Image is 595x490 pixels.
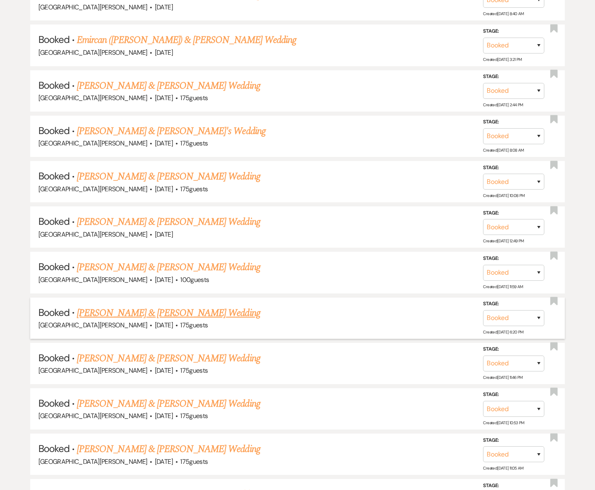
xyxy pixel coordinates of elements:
span: [GEOGRAPHIC_DATA][PERSON_NAME] [38,139,148,148]
span: [GEOGRAPHIC_DATA][PERSON_NAME] [38,48,148,57]
span: Booked [38,351,69,364]
span: [DATE] [155,457,173,466]
span: Created: [DATE] 11:59 AM [483,284,523,289]
span: [GEOGRAPHIC_DATA][PERSON_NAME] [38,94,148,102]
label: Stage: [483,390,544,399]
span: 175 guests [180,139,208,148]
label: Stage: [483,436,544,445]
span: Created: [DATE] 8:40 AM [483,11,523,16]
a: [PERSON_NAME] & [PERSON_NAME] Wedding [77,396,260,411]
span: Booked [38,215,69,228]
span: [GEOGRAPHIC_DATA][PERSON_NAME] [38,412,148,420]
span: Booked [38,124,69,137]
span: Created: [DATE] 10:08 PM [483,193,524,198]
span: Created: [DATE] 11:46 PM [483,375,522,380]
span: 175 guests [180,412,208,420]
span: [GEOGRAPHIC_DATA][PERSON_NAME] [38,366,148,375]
span: [GEOGRAPHIC_DATA][PERSON_NAME] [38,3,148,11]
a: [PERSON_NAME] & [PERSON_NAME] Wedding [77,306,260,320]
span: [DATE] [155,230,173,239]
span: Booked [38,79,69,92]
span: Booked [38,170,69,182]
label: Stage: [483,118,544,127]
span: [DATE] [155,139,173,148]
span: [GEOGRAPHIC_DATA][PERSON_NAME] [38,230,148,239]
span: [GEOGRAPHIC_DATA][PERSON_NAME] [38,457,148,466]
span: Booked [38,260,69,273]
label: Stage: [483,300,544,309]
span: [DATE] [155,321,173,329]
span: [DATE] [155,48,173,57]
label: Stage: [483,345,544,354]
span: Created: [DATE] 8:08 AM [483,148,523,153]
span: 175 guests [180,321,208,329]
span: Created: [DATE] 10:53 PM [483,420,524,425]
span: Created: [DATE] 2:44 PM [483,102,523,107]
span: [DATE] [155,412,173,420]
span: [GEOGRAPHIC_DATA][PERSON_NAME] [38,185,148,193]
span: Created: [DATE] 12:49 PM [483,238,523,244]
span: Created: [DATE] 6:20 PM [483,329,523,335]
label: Stage: [483,72,544,81]
span: Booked [38,442,69,455]
a: [PERSON_NAME] & [PERSON_NAME] Wedding [77,169,260,184]
span: Created: [DATE] 11:05 AM [483,465,523,471]
span: [DATE] [155,275,173,284]
label: Stage: [483,163,544,172]
span: [GEOGRAPHIC_DATA][PERSON_NAME] [38,321,148,329]
span: [DATE] [155,366,173,375]
span: [DATE] [155,185,173,193]
span: [GEOGRAPHIC_DATA][PERSON_NAME] [38,275,148,284]
label: Stage: [483,209,544,218]
a: [PERSON_NAME] & [PERSON_NAME]'s Wedding [77,124,266,139]
span: 175 guests [180,366,208,375]
label: Stage: [483,254,544,263]
span: 175 guests [180,185,208,193]
span: [DATE] [155,3,173,11]
label: Stage: [483,27,544,36]
span: Booked [38,33,69,46]
span: Booked [38,397,69,409]
a: [PERSON_NAME] & [PERSON_NAME] Wedding [77,442,260,456]
a: [PERSON_NAME] & [PERSON_NAME] Wedding [77,351,260,366]
a: [PERSON_NAME] & [PERSON_NAME] Wedding [77,260,260,275]
span: Created: [DATE] 3:21 PM [483,56,521,62]
span: 175 guests [180,94,208,102]
span: [DATE] [155,94,173,102]
a: [PERSON_NAME] & [PERSON_NAME] Wedding [77,215,260,229]
span: Booked [38,306,69,319]
a: [PERSON_NAME] & [PERSON_NAME] Wedding [77,78,260,93]
a: Emircan ([PERSON_NAME]) & [PERSON_NAME] Wedding [77,33,296,47]
span: 100 guests [180,275,209,284]
span: 175 guests [180,457,208,466]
